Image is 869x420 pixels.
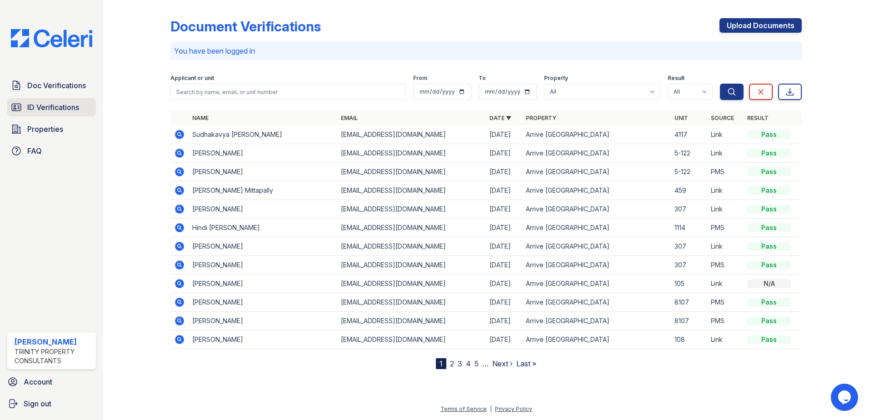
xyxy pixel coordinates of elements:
td: Arrive [GEOGRAPHIC_DATA] [522,293,671,312]
span: Account [24,376,52,387]
td: [PERSON_NAME] [189,163,337,181]
td: [PERSON_NAME] [189,312,337,330]
td: 8107 [671,293,707,312]
td: [EMAIL_ADDRESS][DOMAIN_NAME] [337,125,486,144]
a: Result [747,115,769,121]
a: Doc Verifications [7,76,96,95]
td: Sudhakavya [PERSON_NAME] [189,125,337,144]
td: [PERSON_NAME] [189,200,337,219]
div: Pass [747,186,791,195]
td: PMS [707,219,744,237]
span: … [482,358,489,369]
a: 5 [474,359,479,368]
td: Hindi [PERSON_NAME] [189,219,337,237]
div: Document Verifications [170,18,321,35]
td: Link [707,275,744,293]
td: [EMAIL_ADDRESS][DOMAIN_NAME] [337,330,486,349]
td: PMS [707,312,744,330]
td: 307 [671,256,707,275]
a: Properties [7,120,96,138]
a: Upload Documents [719,18,802,33]
td: [EMAIL_ADDRESS][DOMAIN_NAME] [337,275,486,293]
td: Arrive [GEOGRAPHIC_DATA] [522,275,671,293]
td: Link [707,181,744,200]
a: Property [526,115,556,121]
td: 307 [671,237,707,256]
td: [PERSON_NAME] [189,293,337,312]
td: Arrive [GEOGRAPHIC_DATA] [522,163,671,181]
td: [PERSON_NAME] [189,275,337,293]
td: 4117 [671,125,707,144]
td: [DATE] [486,256,522,275]
a: 3 [458,359,462,368]
td: Link [707,200,744,219]
div: Pass [747,223,791,232]
td: Arrive [GEOGRAPHIC_DATA] [522,237,671,256]
a: Sign out [4,395,100,413]
td: 108 [671,330,707,349]
td: [PERSON_NAME] Mittapally [189,181,337,200]
img: CE_Logo_Blue-a8612792a0a2168367f1c8372b55b34899dd931a85d93a1a3d3e32e68fde9ad4.png [4,29,100,47]
a: Date ▼ [489,115,511,121]
td: [PERSON_NAME] [189,144,337,163]
td: Arrive [GEOGRAPHIC_DATA] [522,144,671,163]
span: ID Verifications [27,102,79,113]
label: Applicant or unit [170,75,214,82]
td: 5-122 [671,163,707,181]
td: [EMAIL_ADDRESS][DOMAIN_NAME] [337,312,486,330]
div: Trinity Property Consultants [15,347,92,365]
td: Arrive [GEOGRAPHIC_DATA] [522,312,671,330]
div: Pass [747,260,791,270]
label: To [479,75,486,82]
td: Arrive [GEOGRAPHIC_DATA] [522,330,671,349]
div: [PERSON_NAME] [15,336,92,347]
a: Next › [492,359,513,368]
td: [DATE] [486,330,522,349]
td: 5-122 [671,144,707,163]
a: 4 [466,359,471,368]
td: [DATE] [486,144,522,163]
td: [PERSON_NAME] [189,330,337,349]
td: Link [707,237,744,256]
div: 1 [436,358,446,369]
div: N/A [747,279,791,288]
td: [DATE] [486,237,522,256]
label: Result [668,75,684,82]
div: Pass [747,130,791,139]
td: [EMAIL_ADDRESS][DOMAIN_NAME] [337,256,486,275]
td: 1114 [671,219,707,237]
div: Pass [747,298,791,307]
td: [EMAIL_ADDRESS][DOMAIN_NAME] [337,293,486,312]
td: Arrive [GEOGRAPHIC_DATA] [522,200,671,219]
td: [EMAIL_ADDRESS][DOMAIN_NAME] [337,181,486,200]
td: [EMAIL_ADDRESS][DOMAIN_NAME] [337,219,486,237]
span: FAQ [27,145,42,156]
td: [DATE] [486,312,522,330]
td: Link [707,125,744,144]
label: From [413,75,427,82]
td: [EMAIL_ADDRESS][DOMAIN_NAME] [337,237,486,256]
td: Link [707,330,744,349]
div: Pass [747,335,791,344]
p: You have been logged in [174,45,798,56]
a: Account [4,373,100,391]
td: [EMAIL_ADDRESS][DOMAIN_NAME] [337,144,486,163]
a: Email [341,115,358,121]
a: Privacy Policy [495,405,532,412]
td: 105 [671,275,707,293]
div: Pass [747,149,791,158]
td: 8107 [671,312,707,330]
a: Unit [674,115,688,121]
span: Properties [27,124,63,135]
td: [DATE] [486,219,522,237]
td: [DATE] [486,275,522,293]
a: ID Verifications [7,98,96,116]
td: PMS [707,256,744,275]
label: Property [544,75,568,82]
a: Last » [516,359,536,368]
iframe: chat widget [831,384,860,411]
input: Search by name, email, or unit number [170,84,406,100]
td: [DATE] [486,200,522,219]
td: [DATE] [486,181,522,200]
